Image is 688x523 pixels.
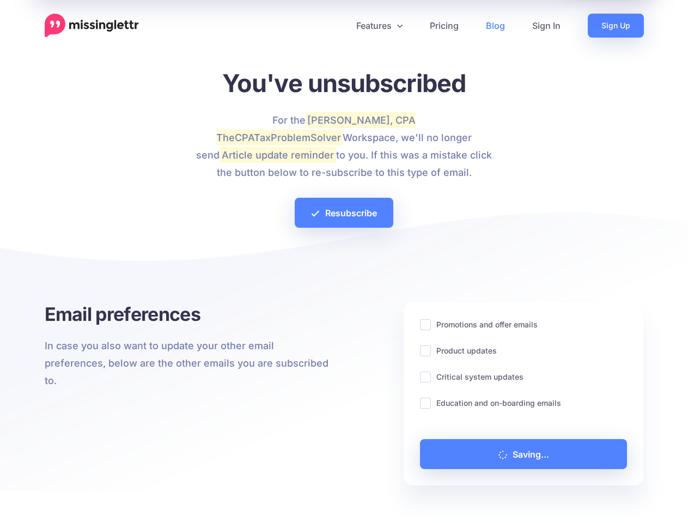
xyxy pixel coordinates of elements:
[588,14,644,38] a: Sign Up
[220,147,336,162] mark: Article update reminder
[216,112,416,145] mark: [PERSON_NAME], CPA TheCPATaxProblemSolver
[436,397,561,409] label: Education and on-boarding emails
[45,302,336,326] h3: Email preferences
[420,439,628,469] a: Saving...
[416,14,472,38] a: Pricing
[343,14,416,38] a: Features
[436,318,538,331] label: Promotions and offer emails
[295,198,393,228] a: Resubscribe
[472,14,519,38] a: Blog
[190,112,498,181] p: For the Workspace, we'll no longer send to you. If this was a mistake click the button below to r...
[519,14,574,38] a: Sign In
[190,68,498,98] h1: You've unsubscribed
[436,370,523,383] label: Critical system updates
[45,337,336,390] p: In case you also want to update your other email preferences, below are the other emails you are ...
[436,344,497,357] label: Product updates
